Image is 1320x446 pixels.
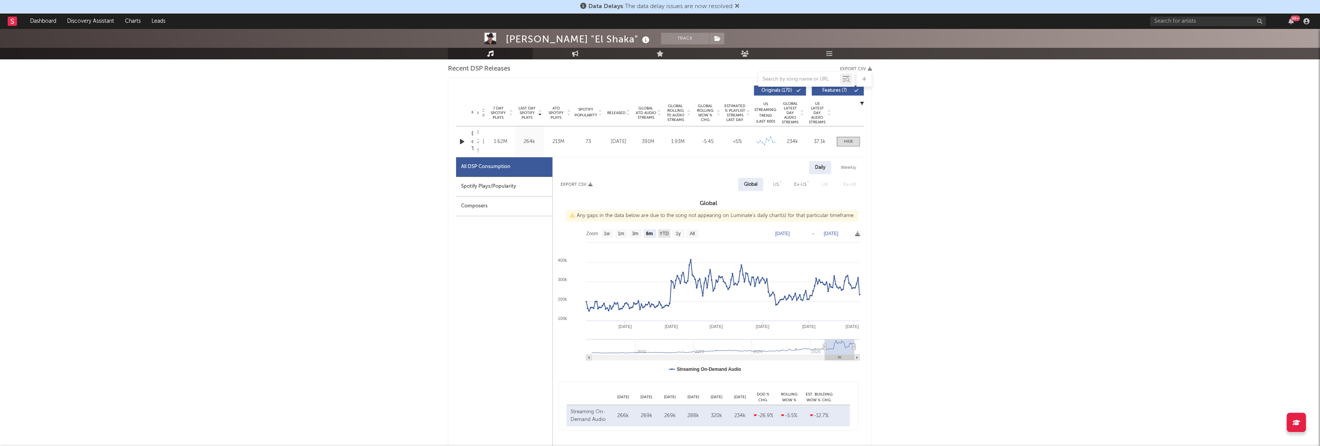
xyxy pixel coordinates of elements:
text: 100k [558,316,567,321]
text: 1m [618,231,625,237]
span: Released [607,111,625,115]
span: : The data delay issues are now resolved [589,3,733,10]
text: 1y [676,231,681,237]
text: [DATE] [618,324,632,329]
text: 1w [604,231,610,237]
button: Features(7) [812,86,864,96]
div: [PERSON_NAME] [483,137,484,146]
div: US Streaming Trend (Last 60D) [754,101,777,125]
text: Zoom [586,231,598,237]
input: Search for artists [1150,17,1266,26]
span: Dismiss [735,3,740,10]
div: Any gaps in the data below are due to the song not appearing on Luminate's daily chart(s) for tha... [566,210,859,222]
text: Streaming On-Demand Audio [677,367,741,372]
div: 269k [637,412,657,420]
div: 234k [781,138,804,146]
button: Export CSV [561,182,593,187]
span: 7 Day Spotify Plays [488,106,508,120]
text: [DATE] [710,324,723,329]
div: [DATE] [606,138,631,146]
div: Spotify Plays/Popularity [456,177,552,197]
div: Est. Building WoW % Chg. [804,392,835,403]
div: 73 [575,138,602,146]
span: Originals ( 170 ) [759,88,795,93]
text: All [690,231,695,237]
text: [DATE] [846,324,859,329]
text: 200k [558,297,567,301]
text: [DATE] [824,231,838,236]
span: Last Day Spotify Plays [517,106,537,120]
text: 400k [558,258,567,263]
span: Data Delays [589,3,623,10]
text: [DATE] [665,324,679,329]
div: [DATE] [705,394,729,400]
span: Global ATD Audio Streams [635,106,657,120]
div: -12.7 % [806,412,833,420]
div: <5% [724,138,750,146]
span: Global Rolling 7D Audio Streams [665,104,686,122]
div: US [773,180,779,189]
a: Dashboard [25,13,62,29]
span: US Latest Day Audio Streams [808,101,827,125]
div: All DSP Consumption [461,162,510,172]
div: 99 + [1291,15,1300,21]
button: Originals(170) [754,86,806,96]
div: 391M [635,138,661,146]
span: Recent DSP Releases [448,64,510,74]
text: [DATE] [756,324,769,329]
div: 1.93M [665,138,691,146]
div: Streaming On-Demand Audio [571,408,609,423]
div: 264k [517,138,542,146]
button: 99+ [1288,18,1294,24]
div: 320k [707,412,727,420]
span: Global Latest Day Audio Streams [781,101,800,125]
div: -5.5 % [777,412,802,420]
div: 37.1k [808,138,831,146]
a: Leads [146,13,171,29]
div: 288k [684,412,703,420]
a: Dueño de Ti [471,130,473,153]
div: -5.45 [695,138,721,146]
text: 300k [558,277,567,282]
span: Features ( 7 ) [817,88,852,93]
button: Export CSV [840,67,872,71]
span: ATD Spotify Plays [546,106,566,120]
div: [DATE] [682,394,705,400]
text: YTD [660,231,669,237]
text: 6m [646,231,653,237]
div: [DATE] [635,394,658,400]
div: [DATE] [728,394,752,400]
button: Track [661,33,709,44]
div: All DSP Consumption [456,157,552,177]
div: Ex-US [794,180,806,189]
div: 266k [613,412,633,420]
div: 234k [730,412,750,420]
div: Global [744,180,758,189]
div: [DATE] [611,394,635,400]
div: Name [471,110,473,116]
text: [DATE] [802,324,816,329]
div: 213M [546,138,571,146]
h3: Global [553,199,864,208]
div: 1.62M [488,138,513,146]
div: Rolling WoW % Chg. [775,392,804,403]
span: Estimated % Playlist Streams Last Day [724,104,746,122]
div: [DATE] [658,394,682,400]
text: 3m [632,231,639,237]
div: Composers [456,197,552,216]
div: [PERSON_NAME] "El Shaka" [506,33,652,45]
a: Charts [120,13,146,29]
div: (P) 2004 Sony Discos LLC [477,128,479,156]
span: Global Rolling WoW % Chg [695,104,716,122]
div: DoD % Chg. [752,392,775,403]
a: Discovery Assistant [62,13,120,29]
div: -26.9 % [754,412,773,420]
input: Search by song name or URL [759,76,840,82]
text: → [811,231,815,236]
div: Daily [809,161,831,174]
span: Spotify Popularity [575,107,598,118]
text: [DATE] [775,231,790,236]
div: Weekly [835,161,862,174]
div: 269k [660,412,680,420]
